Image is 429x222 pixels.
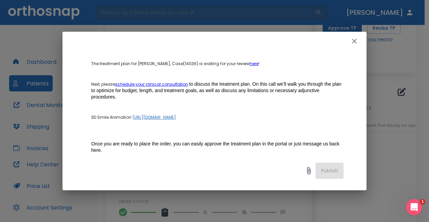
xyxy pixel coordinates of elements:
p: 3D Smile Animation: [91,114,344,127]
span: to discuss the treatment plan. On this call we’ll walk you through the plan to optimize for budge... [91,81,343,100]
span: Once you are ready to place the order, you can easily approve the treatment plan in the portal or... [91,141,341,153]
a: [URL][DOMAIN_NAME] [132,114,176,120]
a: schedule your clinical consultation [115,81,188,87]
a: here [250,61,258,66]
p: Next, please [91,81,344,100]
p: The treatment plan for [PERSON_NAME], Case(14036) is waiting for your review ! [91,61,344,67]
iframe: Intercom live chat [406,199,422,215]
span: 1 [420,199,425,204]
